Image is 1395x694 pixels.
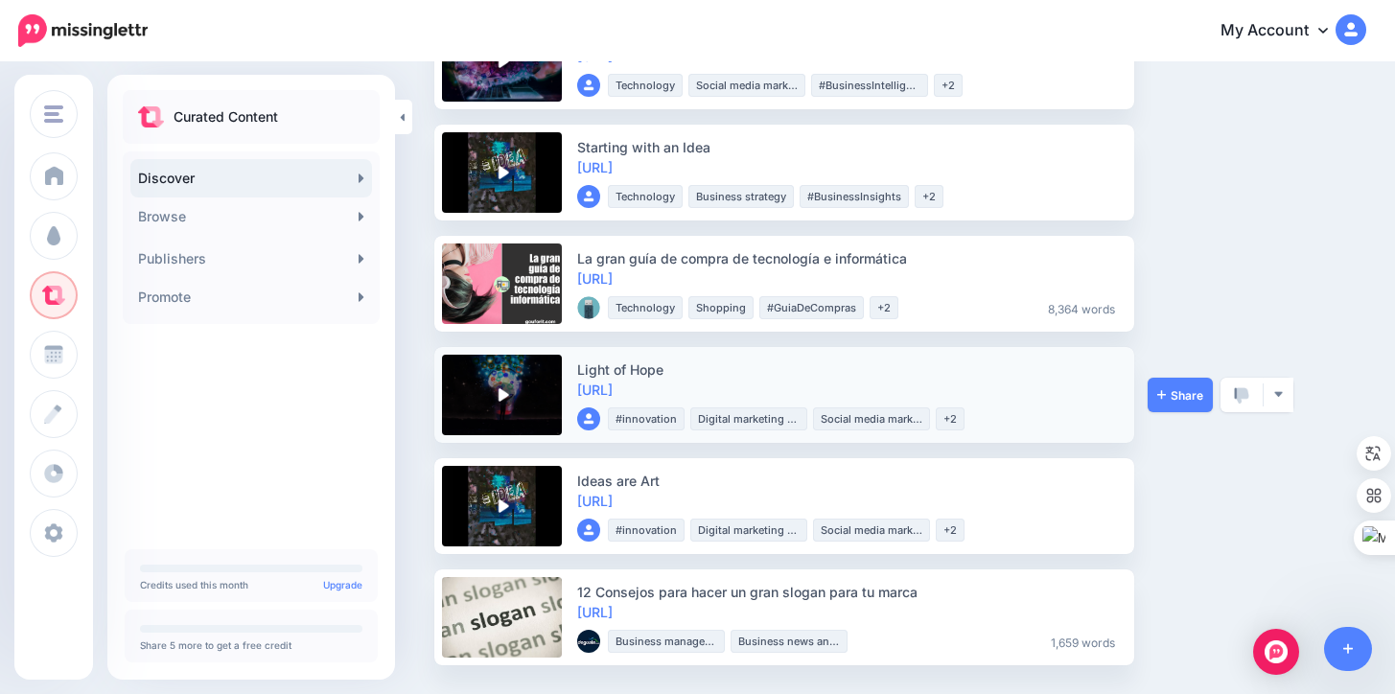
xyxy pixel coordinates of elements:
[577,137,1123,157] div: Starting with an Idea
[813,407,930,430] li: Social media marketing
[577,471,1123,491] div: Ideas are Art
[915,185,943,208] li: +2
[936,407,965,430] li: +2
[688,185,794,208] li: Business strategy
[1201,8,1366,55] a: My Account
[577,382,613,398] a: [URL]
[577,296,600,319] img: picture-bsa70877_thumb.png
[608,407,685,430] li: #innovation
[1040,296,1123,319] li: 8,364 words
[44,105,63,123] img: menu.png
[577,248,1123,268] div: La gran guía de compra de tecnología e informática
[1234,387,1249,405] img: thumbs-down-grey.png
[577,74,600,97] img: user_default_image.png
[577,159,613,175] a: [URL]
[577,582,1123,602] div: 12 Consejos para hacer un gran slogan para tu marca
[577,185,600,208] img: user_default_image.png
[1148,378,1213,412] a: Share
[688,74,805,97] li: Social media marketing
[1157,389,1203,402] span: Share
[138,106,164,127] img: curate.png
[577,493,613,509] a: [URL]
[577,48,613,64] a: [URL]
[577,359,1123,380] div: Light of Hope
[489,159,516,186] img: play-circle-overlay.png
[577,630,600,653] img: 99109402_151450793148831_8645123963975892992_n-bsa86267_thumb.png
[174,105,278,128] p: Curated Content
[18,14,148,47] img: Missinglettr
[870,296,898,319] li: +2
[800,185,909,208] li: #BusinessInsights
[489,382,516,408] img: play-circle-overlay.png
[1273,389,1284,400] img: arrow-down-grey.png
[1253,629,1299,675] div: Open Intercom Messenger
[130,197,372,236] a: Browse
[608,630,725,653] li: Business management
[608,185,683,208] li: Technology
[936,519,965,542] li: +2
[759,296,864,319] li: #GuiaDeCompras
[1043,630,1123,653] li: 1,659 words
[688,296,754,319] li: Shopping
[731,630,848,653] li: Business news and general info
[130,278,372,316] a: Promote
[690,407,807,430] li: Digital marketing strategy
[577,270,613,287] a: [URL]
[608,519,685,542] li: #innovation
[489,493,516,520] img: play-circle-overlay.png
[577,407,600,430] img: user_default_image.png
[577,604,613,620] a: [URL]
[690,519,807,542] li: Digital marketing strategy
[130,159,372,197] a: Discover
[130,240,372,278] a: Publishers
[813,519,930,542] li: Social media marketing
[577,519,600,542] img: user_default_image.png
[811,74,928,97] li: #BusinessIntelligence
[608,296,683,319] li: Technology
[608,74,683,97] li: Technology
[934,74,963,97] li: +2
